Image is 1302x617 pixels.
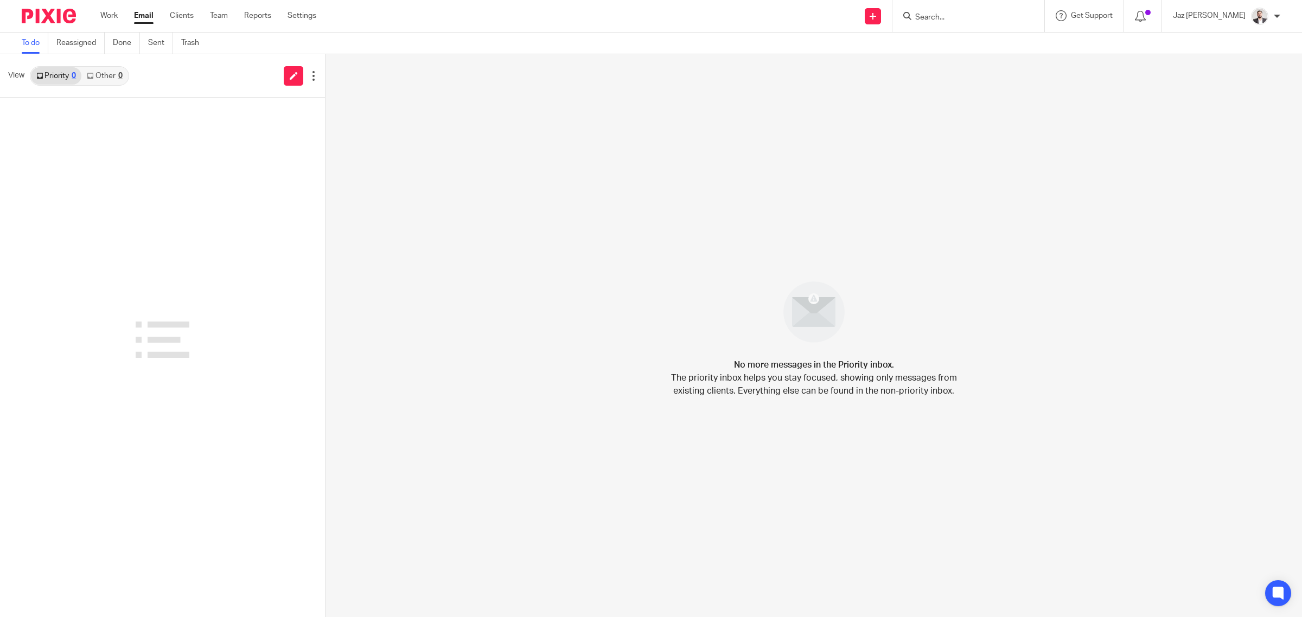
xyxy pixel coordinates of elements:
a: Trash [181,33,207,54]
h4: No more messages in the Priority inbox. [734,358,894,371]
a: Reassigned [56,33,105,54]
input: Search [914,13,1012,23]
a: Done [113,33,140,54]
a: Other0 [81,67,127,85]
img: image [776,274,852,350]
img: Pixie [22,9,76,23]
a: Sent [148,33,173,54]
span: Get Support [1071,12,1113,20]
p: The priority inbox helps you stay focused, showing only messages from existing clients. Everythin... [670,371,958,397]
a: Priority0 [31,67,81,85]
img: 48292-0008-compressed%20square.jpg [1251,8,1268,25]
a: Work [100,10,118,21]
span: View [8,70,24,81]
div: 0 [72,72,76,80]
a: Team [210,10,228,21]
a: Email [134,10,154,21]
a: To do [22,33,48,54]
a: Reports [244,10,271,21]
a: Settings [288,10,316,21]
p: Jaz [PERSON_NAME] [1173,10,1246,21]
a: Clients [170,10,194,21]
div: 0 [118,72,123,80]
